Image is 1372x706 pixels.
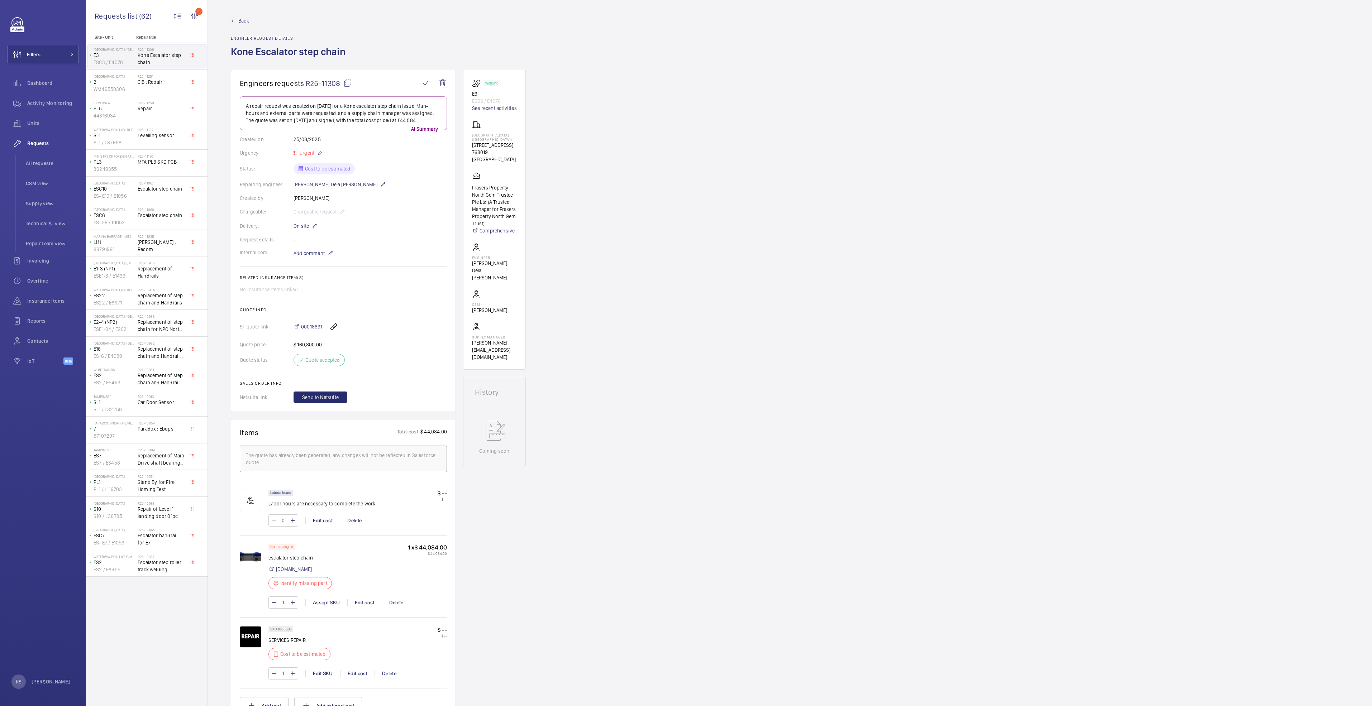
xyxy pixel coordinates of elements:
[294,180,386,189] p: [PERSON_NAME] Dela [PERSON_NAME]
[94,272,135,279] p: ESE1-3 / E1433
[94,101,135,105] p: Silversea
[94,486,135,493] p: PL1 / L119703
[94,47,135,52] p: [GEOGRAPHIC_DATA] ([GEOGRAPHIC_DATA])
[138,314,185,318] h2: R25-10983
[138,528,185,532] h2: R25-10466
[138,132,185,139] span: Levelling sensor
[94,212,135,219] p: ESC6
[472,141,517,149] p: [STREET_ADDRESS]
[238,17,249,24] span: Back
[270,491,291,494] p: Labour hours
[16,678,22,685] p: RS
[280,650,326,658] p: Cost to be estimated
[94,139,135,146] p: SL1 / L87698
[472,260,517,281] p: [PERSON_NAME] Dela [PERSON_NAME]
[138,105,185,112] span: Repair
[26,220,79,227] span: Technical S. view
[485,82,498,85] p: Working
[27,357,63,365] span: IoT
[94,192,135,200] p: ES- E10 / E1056
[94,165,135,173] p: 30249355
[138,421,185,425] h2: R25-10854
[138,234,185,239] h2: R25-11025
[138,505,185,520] span: Repair of Level 1 landing door 01pc
[94,132,135,139] p: SL1
[26,200,79,207] span: Supply view
[240,490,261,511] img: muscle-sm.svg
[240,381,447,386] h2: Sales order info
[138,154,185,158] h2: R25-11130
[437,626,447,634] p: $ --
[94,326,135,333] p: ESE1-04 / E2021
[231,36,350,41] h2: Engineer request details
[94,341,135,345] p: [GEOGRAPHIC_DATA] ([GEOGRAPHIC_DATA])
[94,59,135,66] p: ES03 / E4076
[94,501,135,505] p: [GEOGRAPHIC_DATA]
[298,150,314,156] span: Urgent
[302,394,339,401] span: Send to Netsuite
[27,277,79,284] span: Overtime
[138,239,185,253] span: [PERSON_NAME] : Recom
[437,490,447,497] p: $ --
[27,337,79,345] span: Contacts
[94,372,135,379] p: ES2
[94,368,135,372] p: White Sands
[94,219,135,226] p: ES- E6 / E1052
[280,580,327,587] p: Identify missing part
[472,307,507,314] p: [PERSON_NAME]
[138,394,185,399] h2: R25-10913
[276,566,312,573] a: [DOMAIN_NAME]
[94,261,135,265] p: [GEOGRAPHIC_DATA] ([GEOGRAPHIC_DATA])
[94,52,135,59] p: E3
[294,250,325,257] span: Add comment
[375,670,404,677] div: Delete
[138,212,185,219] span: Escalator step chain
[94,448,135,452] p: Tampines 1
[94,513,135,520] p: S10 / L38785
[472,335,517,339] p: Supply manager
[138,181,185,185] h2: R25-11067
[437,634,447,638] p: $ --
[94,105,135,112] p: PL5
[138,47,185,52] h2: R25-11308
[472,339,517,361] p: [PERSON_NAME][EMAIL_ADDRESS][DOMAIN_NAME]
[138,554,185,559] h2: R25-10387
[94,314,135,318] p: [GEOGRAPHIC_DATA] ([GEOGRAPHIC_DATA])
[420,428,447,437] p: $ 44,084.00
[138,559,185,573] span: Escalator step roller track welding
[294,222,318,230] p: On site
[94,399,135,406] p: SL1
[305,599,347,606] div: Assign SKU
[472,90,517,97] p: E3
[94,78,135,86] p: 2
[138,399,185,406] span: Car Door Sensor
[138,261,185,265] h2: R25-10985
[340,517,369,524] div: Delete
[240,428,259,437] h1: Items
[94,234,135,239] p: Marina Barrage - MB4
[94,352,135,360] p: ES16 / E4089
[138,101,185,105] h2: R25-11250
[246,102,441,124] p: A repair request was created on [DATE] for a Kone escalator step chain issue. Man-hours and exter...
[26,160,79,167] span: All requests
[305,517,340,524] div: Edit cost
[94,379,135,386] p: ES2 / E5493
[408,544,447,551] p: 1 x $ 44,084.00
[138,341,185,345] h2: R25-10982
[138,74,185,78] h2: R25-11251
[136,35,184,40] p: Repair title
[305,670,340,677] div: Edit SKU
[138,288,185,292] h2: R25-10984
[94,265,135,272] p: E1-3 (NP1)
[94,421,135,425] p: Paradox Singapore Merchant Court at [PERSON_NAME]
[138,501,185,505] h2: R25-10633
[472,79,483,87] img: escalator.svg
[340,670,375,677] div: Edit cost
[27,100,79,107] span: Activity Monitoring
[94,532,135,539] p: ESC7
[86,35,133,40] p: Site - Unit
[27,297,79,304] span: Insurance items
[268,554,336,561] p: escalator step chain
[138,345,185,360] span: Replacement of step chain and Handrails for NPC South wing
[63,357,73,365] span: Beta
